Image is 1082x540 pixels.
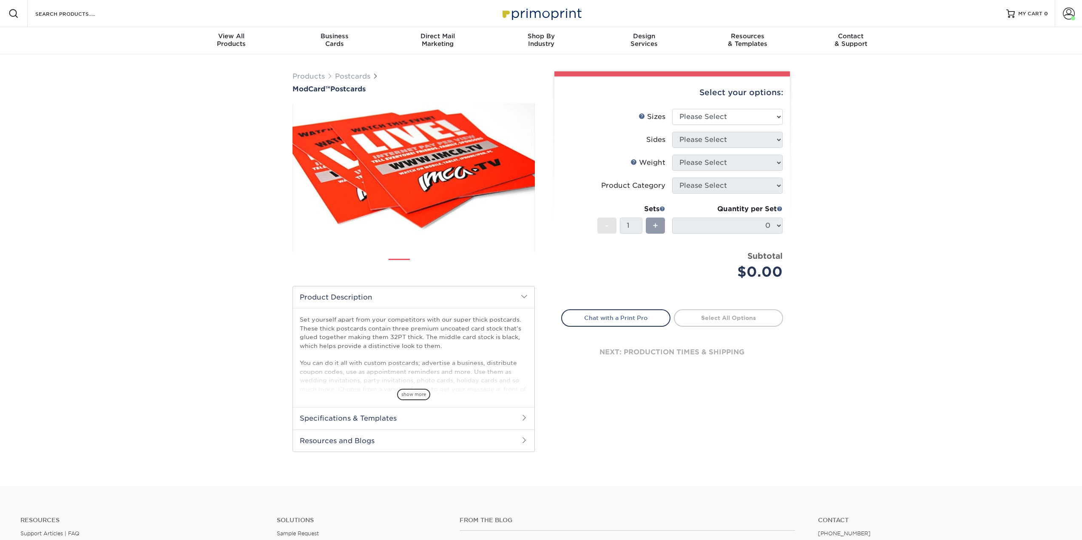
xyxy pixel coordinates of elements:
a: Shop ByIndustry [489,27,593,54]
div: Sizes [639,112,665,122]
span: Direct Mail [386,32,489,40]
span: 0 [1044,11,1048,17]
h2: Specifications & Templates [293,407,534,429]
span: View All [180,32,283,40]
a: [PHONE_NUMBER] [818,530,871,537]
div: Product Category [601,181,665,191]
h2: Product Description [293,286,534,308]
div: Quantity per Set [672,204,783,214]
a: View AllProducts [180,27,283,54]
a: Select All Options [674,309,783,326]
div: & Templates [696,32,799,48]
div: Products [180,32,283,48]
span: Design [593,32,696,40]
img: Postcards 02 [417,255,438,277]
div: Industry [489,32,593,48]
a: Contact [818,517,1062,524]
img: Postcards 01 [389,256,410,277]
h4: From the Blog [460,517,795,524]
a: Sample Request [277,530,319,537]
div: Marketing [386,32,489,48]
div: $0.00 [679,262,783,282]
span: show more [397,389,430,400]
img: Primoprint [499,4,584,23]
a: Contact& Support [799,27,903,54]
div: Sides [646,135,665,145]
a: ModCard™Postcards [293,85,535,93]
span: Business [283,32,386,40]
span: MY CART [1018,10,1042,17]
h4: Solutions [277,517,447,524]
p: Set yourself apart from your competitors with our super thick postcards. These thick postcards co... [300,315,528,402]
h2: Resources and Blogs [293,430,534,452]
span: Shop By [489,32,593,40]
span: - [605,219,609,232]
div: Services [593,32,696,48]
input: SEARCH PRODUCTS..... [34,8,117,19]
a: BusinessCards [283,27,386,54]
div: Weight [630,158,665,168]
div: Sets [597,204,665,214]
a: Chat with a Print Pro [561,309,670,326]
h1: Postcards [293,85,535,93]
div: next: production times & shipping [561,327,783,378]
div: Select your options: [561,76,783,109]
a: Resources& Templates [696,27,799,54]
h4: Resources [20,517,264,524]
strong: Subtotal [747,251,783,260]
img: ModCard™ 01 [293,94,535,261]
a: DesignServices [593,27,696,54]
div: & Support [799,32,903,48]
span: ModCard™ [293,85,330,93]
a: Products [293,72,325,80]
span: Resources [696,32,799,40]
span: Contact [799,32,903,40]
a: Direct MailMarketing [386,27,489,54]
a: Support Articles | FAQ [20,530,80,537]
div: Cards [283,32,386,48]
a: Postcards [335,72,370,80]
span: + [653,219,658,232]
